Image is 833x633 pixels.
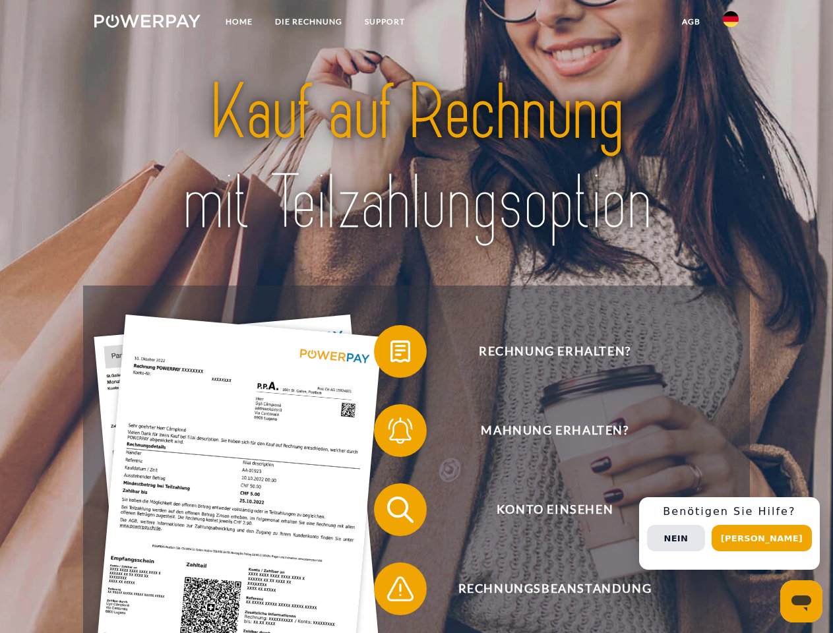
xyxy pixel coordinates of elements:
img: qb_bell.svg [384,414,417,447]
span: Rechnung erhalten? [393,325,716,378]
h3: Benötigen Sie Hilfe? [647,505,812,518]
img: qb_warning.svg [384,572,417,605]
img: logo-powerpay-white.svg [94,15,201,28]
img: qb_search.svg [384,493,417,526]
span: Konto einsehen [393,483,716,536]
button: Rechnungsbeanstandung [374,562,717,615]
button: [PERSON_NAME] [712,525,812,551]
a: DIE RECHNUNG [264,10,354,34]
div: Schnellhilfe [639,497,820,570]
a: SUPPORT [354,10,416,34]
button: Rechnung erhalten? [374,325,717,378]
span: Rechnungsbeanstandung [393,562,716,615]
button: Mahnung erhalten? [374,404,717,457]
iframe: Schaltfläche zum Öffnen des Messaging-Fensters [780,580,822,622]
button: Nein [647,525,705,551]
span: Mahnung erhalten? [393,404,716,457]
a: Home [214,10,264,34]
img: title-powerpay_de.svg [126,63,707,253]
img: de [723,11,739,27]
a: agb [671,10,712,34]
button: Konto einsehen [374,483,717,536]
img: qb_bill.svg [384,335,417,368]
